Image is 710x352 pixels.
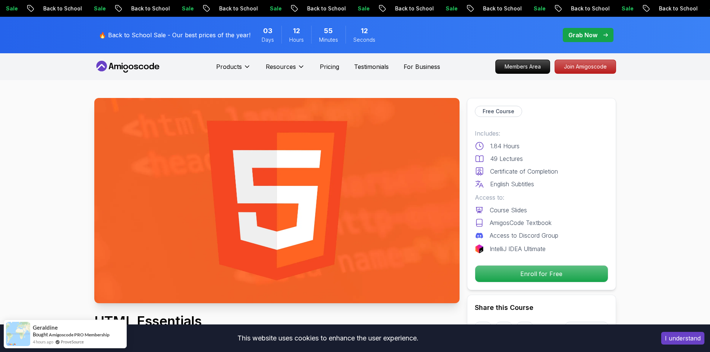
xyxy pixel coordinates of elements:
[652,5,703,12] p: Back to School
[293,26,300,36] span: 12 Hours
[94,314,252,329] h1: HTML Essentials
[262,36,274,44] span: Days
[212,5,263,12] p: Back to School
[266,62,296,71] p: Resources
[361,26,368,36] span: 12 Seconds
[527,5,550,12] p: Sale
[565,322,608,338] button: Copy link
[263,5,287,12] p: Sale
[615,5,638,12] p: Sale
[439,5,463,12] p: Sale
[490,180,534,188] p: English Subtitles
[490,167,558,176] p: Certificate of Completion
[36,5,87,12] p: Back to School
[6,322,30,346] img: provesource social proof notification image
[661,332,704,345] button: Accept cookies
[216,62,242,71] p: Products
[564,5,615,12] p: Back to School
[124,5,175,12] p: Back to School
[87,5,111,12] p: Sale
[94,98,460,303] img: html-for-beginners_thumbnail
[483,108,514,115] p: Free Course
[289,36,304,44] span: Hours
[555,60,616,74] a: Join Amigoscode
[300,5,351,12] p: Back to School
[475,302,608,313] h2: Share this Course
[351,5,375,12] p: Sale
[555,60,616,73] p: Join Amigoscode
[6,330,650,346] div: This website uses cookies to enhance the user experience.
[320,62,339,71] a: Pricing
[33,324,58,331] span: Geraldine
[33,332,48,337] span: Bought
[490,218,552,227] p: AmigosCode Textbook
[568,31,597,39] p: Grab Now
[33,339,53,345] span: 4 hours ago
[388,5,439,12] p: Back to School
[490,142,520,150] p: 1.84 Hours
[319,36,338,44] span: Minutes
[99,31,250,39] p: 🔥 Back to School Sale - Our best prices of the year!
[476,5,527,12] p: Back to School
[353,36,375,44] span: Seconds
[61,339,84,345] a: ProveSource
[324,26,333,36] span: 55 Minutes
[490,206,527,215] p: Course Slides
[475,129,608,138] p: Includes:
[475,193,608,202] p: Access to:
[49,332,110,337] a: Amigoscode PRO Membership
[175,5,199,12] p: Sale
[490,244,546,253] p: IntelliJ IDEA Ultimate
[266,62,305,77] button: Resources
[475,265,608,282] button: Enroll for Free
[496,60,550,73] p: Members Area
[216,62,251,77] button: Products
[495,60,550,74] a: Members Area
[263,26,272,36] span: 3 Days
[404,62,440,71] a: For Business
[490,154,523,163] p: 49 Lectures
[490,231,558,240] p: Access to Discord Group
[475,244,484,253] img: jetbrains logo
[354,62,389,71] a: Testimonials
[475,266,608,282] p: Enroll for Free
